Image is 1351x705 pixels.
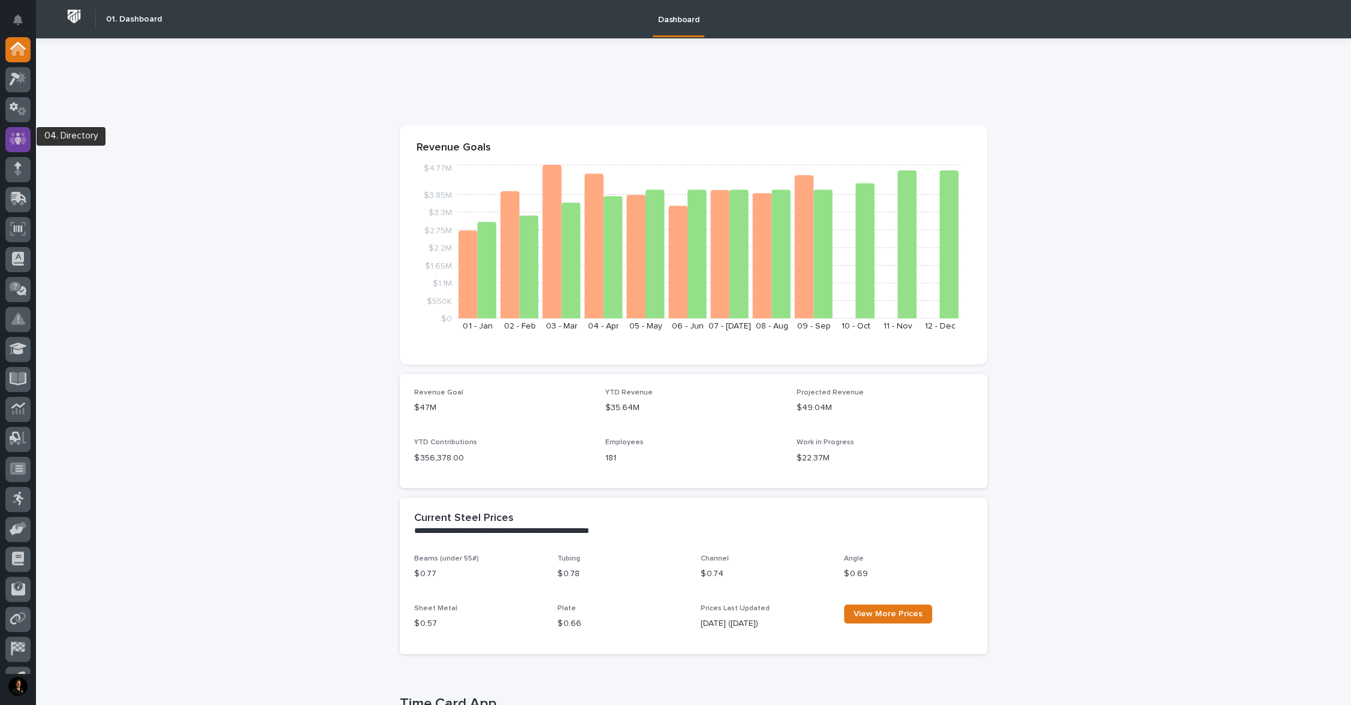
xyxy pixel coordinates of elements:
h2: Current Steel Prices [414,512,514,525]
button: Notifications [5,7,31,32]
text: 09 - Sep [797,322,831,330]
span: YTD Revenue [605,389,653,396]
text: 08 - Aug [756,322,788,330]
tspan: $4.77M [424,164,452,173]
text: 03 - Mar [546,322,578,330]
span: Revenue Goal [414,389,463,396]
h2: 01. Dashboard [106,14,162,25]
text: 06 - Jun [672,322,704,330]
text: 11 - Nov [883,322,912,330]
p: $ 356,378.00 [414,452,591,465]
button: users-avatar [5,674,31,699]
text: 07 - [DATE] [708,322,751,330]
text: 10 - Oct [842,322,870,330]
p: $49.04M [796,402,973,414]
text: 12 - Dec [924,322,955,330]
tspan: $550K [427,297,452,305]
tspan: $3.85M [424,191,452,199]
p: 181 [605,452,782,465]
tspan: $1.65M [425,261,452,270]
img: Workspace Logo [63,5,85,28]
span: Projected Revenue [796,389,863,396]
p: Revenue Goals [417,141,970,155]
span: Tubing [557,555,580,562]
span: Plate [557,605,576,612]
span: Channel [701,555,729,562]
p: $ 0.77 [414,568,543,580]
tspan: $2.2M [429,244,452,252]
span: YTD Contributions [414,439,477,446]
p: [DATE] ([DATE]) [701,617,830,630]
p: $35.64M [605,402,782,414]
span: Employees [605,439,644,446]
div: Notifications [15,14,31,34]
text: 02 - Feb [503,322,535,330]
p: $ 0.57 [414,617,543,630]
tspan: $3.3M [429,209,452,217]
a: View More Prices [844,604,932,623]
span: Sheet Metal [414,605,457,612]
p: $47M [414,402,591,414]
tspan: $1.1M [433,279,452,288]
text: 04 - Apr [588,322,619,330]
tspan: $0 [441,315,452,323]
span: Beams (under 55#) [414,555,479,562]
p: $ 0.69 [844,568,973,580]
p: $ 0.66 [557,617,686,630]
text: 05 - May [629,322,662,330]
span: Angle [844,555,864,562]
span: Work in Progress [796,439,854,446]
tspan: $2.75M [424,226,452,234]
p: $ 0.78 [557,568,686,580]
span: Prices Last Updated [701,605,770,612]
span: View More Prices [854,610,922,618]
text: 01 - Jan [463,322,492,330]
p: $ 0.74 [701,568,830,580]
p: $22.37M [796,452,973,465]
